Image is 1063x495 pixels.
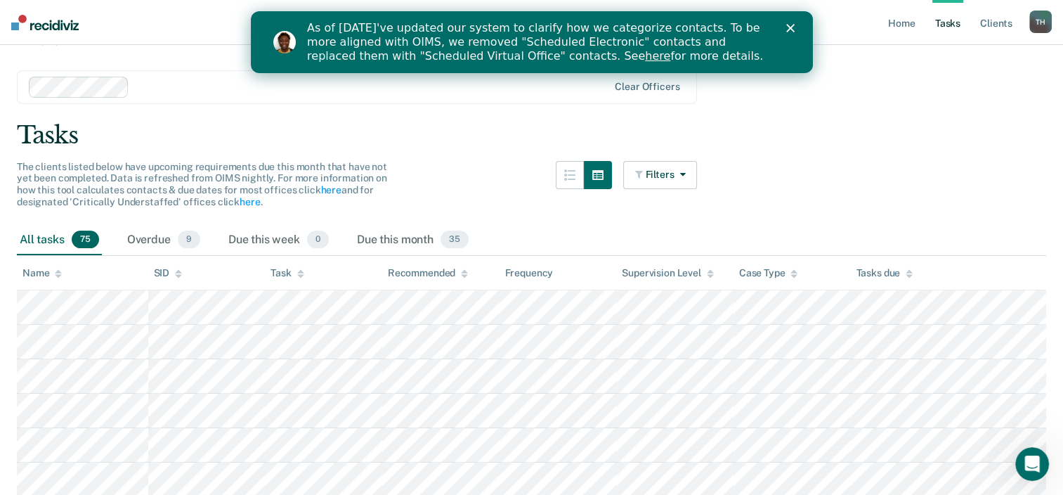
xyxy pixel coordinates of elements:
[856,267,913,279] div: Tasks due
[739,267,798,279] div: Case Type
[240,196,260,207] a: here
[1029,11,1052,33] button: TH
[72,231,99,249] span: 75
[178,231,200,249] span: 9
[1015,447,1049,481] iframe: Intercom live chat
[22,267,62,279] div: Name
[535,13,549,21] div: Close
[504,267,553,279] div: Frequency
[622,267,714,279] div: Supervision Level
[154,267,183,279] div: SID
[226,225,332,256] div: Due this week0
[441,231,469,249] span: 35
[251,11,813,73] iframe: Intercom live chat banner
[623,161,698,189] button: Filters
[1029,11,1052,33] div: T H
[11,15,79,30] img: Recidiviz
[354,225,471,256] div: Due this month35
[388,267,468,279] div: Recommended
[615,81,679,93] div: Clear officers
[17,121,1046,150] div: Tasks
[320,184,341,195] a: here
[124,225,203,256] div: Overdue9
[17,225,102,256] div: All tasks75
[307,231,329,249] span: 0
[270,267,304,279] div: Task
[17,161,387,207] span: The clients listed below have upcoming requirements due this month that have not yet been complet...
[394,38,419,51] a: here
